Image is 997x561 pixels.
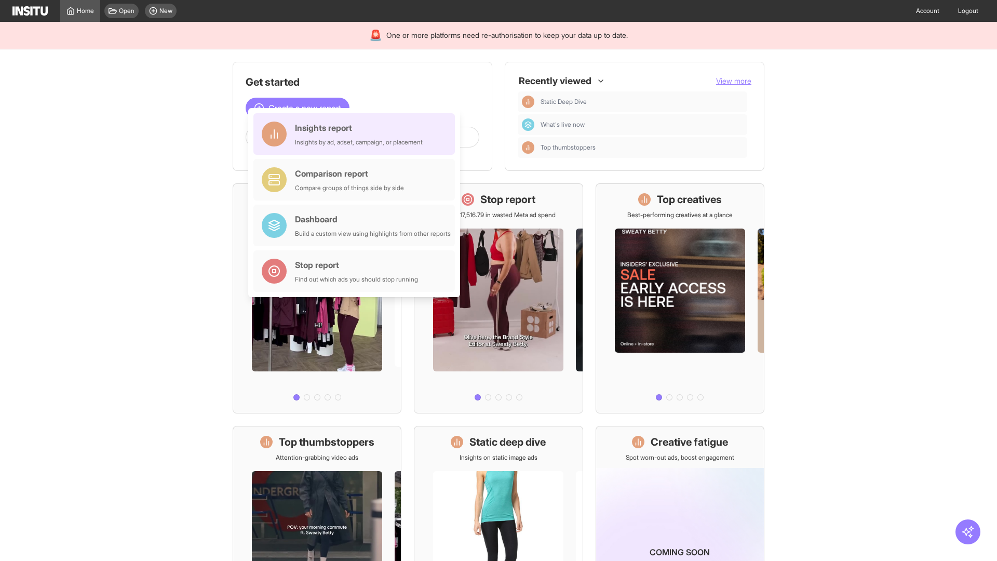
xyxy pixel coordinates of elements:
a: Stop reportSave £17,516.79 in wasted Meta ad spend [414,183,583,413]
span: Open [119,7,134,15]
span: What's live now [541,121,743,129]
div: Dashboard [522,118,534,131]
div: 🚨 [369,28,382,43]
button: View more [716,76,751,86]
span: New [159,7,172,15]
a: What's live nowSee all active ads instantly [233,183,401,413]
div: Comparison report [295,167,404,180]
span: One or more platforms need re-authorisation to keep your data up to date. [386,30,628,41]
h1: Stop report [480,192,535,207]
span: Top thumbstoppers [541,143,743,152]
a: Top creativesBest-performing creatives at a glance [596,183,764,413]
span: Create a new report [268,102,341,114]
span: Top thumbstoppers [541,143,596,152]
h1: Static deep dive [469,435,546,449]
div: Insights report [295,122,423,134]
h1: Top creatives [657,192,722,207]
img: Logo [12,6,48,16]
h1: Get started [246,75,479,89]
div: Build a custom view using highlights from other reports [295,230,451,238]
p: Save £17,516.79 in wasted Meta ad spend [441,211,556,219]
div: Insights [522,141,534,154]
p: Insights on static image ads [460,453,537,462]
h1: Top thumbstoppers [279,435,374,449]
span: What's live now [541,121,585,129]
div: Insights by ad, adset, campaign, or placement [295,138,423,146]
p: Best-performing creatives at a glance [627,211,733,219]
div: Insights [522,96,534,108]
span: Home [77,7,94,15]
div: Compare groups of things side by side [295,184,404,192]
span: Static Deep Dive [541,98,743,106]
button: Create a new report [246,98,349,118]
span: View more [716,76,751,85]
div: Stop report [295,259,418,271]
p: Attention-grabbing video ads [276,453,358,462]
div: Dashboard [295,213,451,225]
div: Find out which ads you should stop running [295,275,418,284]
span: Static Deep Dive [541,98,587,106]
